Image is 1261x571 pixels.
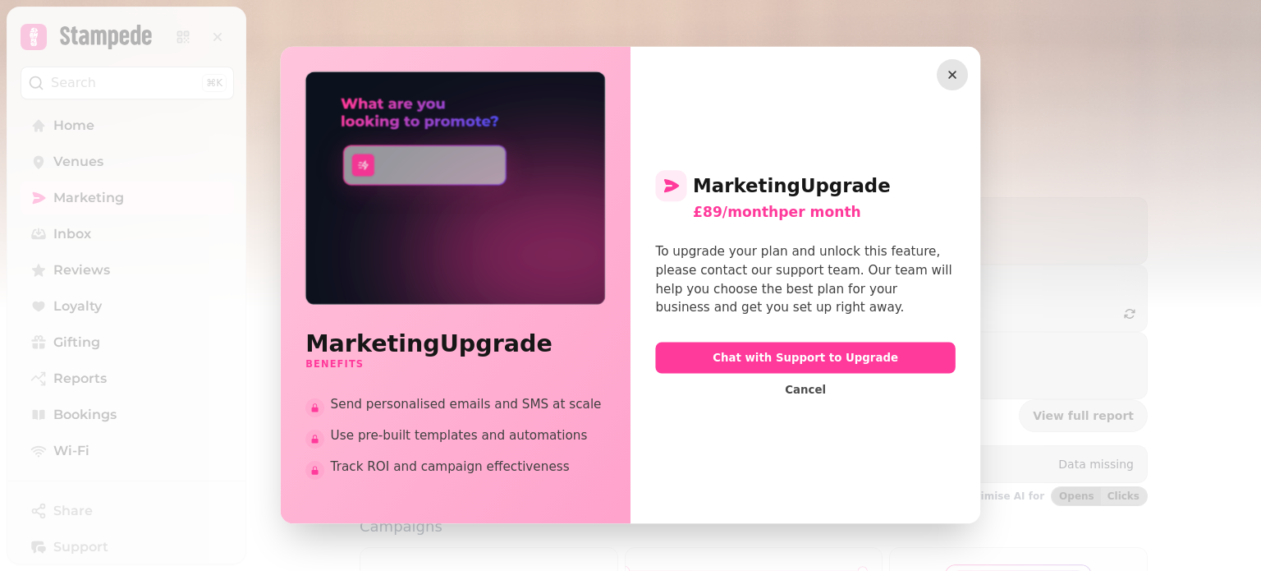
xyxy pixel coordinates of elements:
span: Use pre-built templates and automations [331,427,606,446]
h2: Marketing Upgrade [655,171,955,202]
button: Cancel [773,380,838,401]
div: £89/month per month [693,202,956,224]
span: Chat with Support to Upgrade [668,352,943,363]
span: Track ROI and campaign effectiveness [331,458,606,477]
span: Send personalised emails and SMS at scale [331,396,606,415]
h3: Benefits [305,358,605,371]
h2: Marketing Upgrade [305,330,605,358]
span: Cancel [785,385,826,395]
button: Chat with Support to Upgrade [655,343,955,374]
div: To upgrade your plan and unlock this feature, please contact our support team. Our team will help... [655,242,955,317]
